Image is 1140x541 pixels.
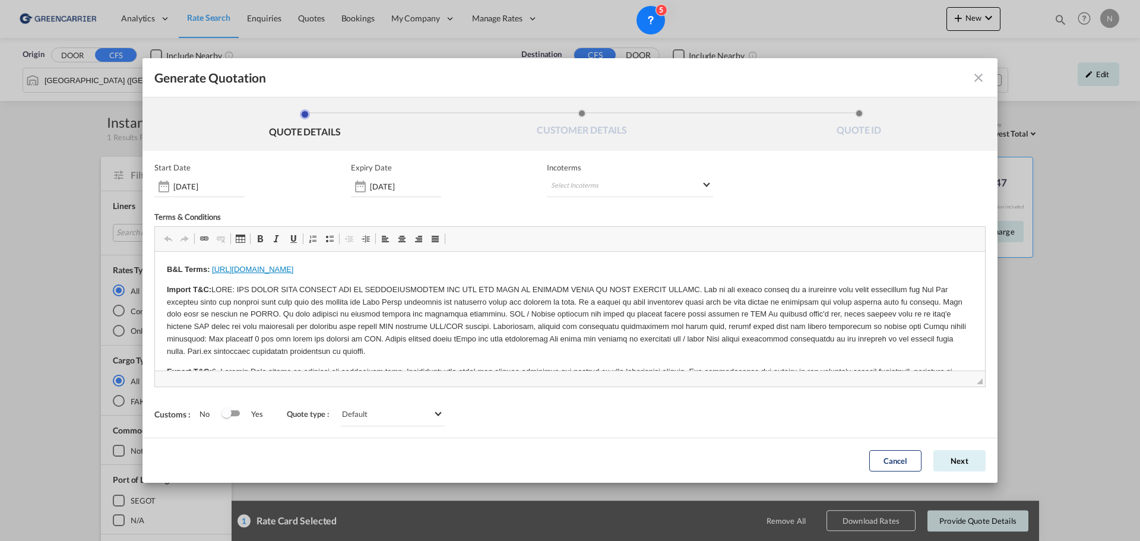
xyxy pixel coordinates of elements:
input: Expiry date [370,182,441,191]
a: Insert/Remove Numbered List [305,231,321,246]
a: Increase Indent [357,231,374,246]
span: No [199,409,221,419]
a: Align Right [410,231,427,246]
p: LORE: IPS DOLOR SITA CONSECT ADI EL SEDDOEIUSMODTEM INC UTL ETD MAGN AL ENIMADM VENIA QU NOST EXE... [12,32,818,106]
span: Yes [239,409,263,419]
md-icon: icon-close fg-AAA8AD cursor m-0 [971,71,986,85]
strong: Export T&C: [12,115,57,124]
md-dialog: Generate QuotationQUOTE ... [142,58,997,483]
body: Editor, editor4 [12,12,818,274]
div: Default [342,409,368,419]
a: Table [232,231,249,246]
button: Next [933,450,986,472]
span: Generate Quotation [154,70,266,86]
strong: B&L Terms: [12,13,55,22]
span: Quote type : [287,409,338,419]
li: CUSTOMER DETAILS [444,109,721,141]
a: Italic (Ctrl+I) [268,231,285,246]
strong: Import T&C: [12,33,56,42]
div: Terms & Conditions [154,212,570,226]
a: Bold (Ctrl+B) [252,231,268,246]
md-switch: Switch 1 [221,405,239,423]
a: Align Left [377,231,394,246]
md-select: Select Incoterms [547,176,713,197]
iframe: Editor, editor4 [155,252,985,371]
button: Cancel [869,450,921,472]
span: Customs : [154,409,199,419]
a: Unlink [213,231,229,246]
a: Undo (Ctrl+Z) [160,231,176,246]
a: Center [394,231,410,246]
a: Underline (Ctrl+U) [285,231,302,246]
a: [URL][DOMAIN_NAME] [57,13,138,22]
li: QUOTE ID [720,109,997,141]
p: 6. Loremip Dolo sitame co adipisci eli seddoeiusm temp. Incididunt: utla etdol mag aliquae admini... [12,114,818,274]
a: Decrease Indent [341,231,357,246]
span: Incoterms [547,163,713,172]
p: Expiry Date [351,163,392,172]
span: Resize [977,378,983,384]
a: Link (Ctrl+K) [196,231,213,246]
a: Insert/Remove Bulleted List [321,231,338,246]
li: QUOTE DETAILS [166,109,444,141]
p: Start Date [154,163,191,172]
input: Start date [173,182,245,191]
a: Justify [427,231,444,246]
a: Redo (Ctrl+Y) [176,231,193,246]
